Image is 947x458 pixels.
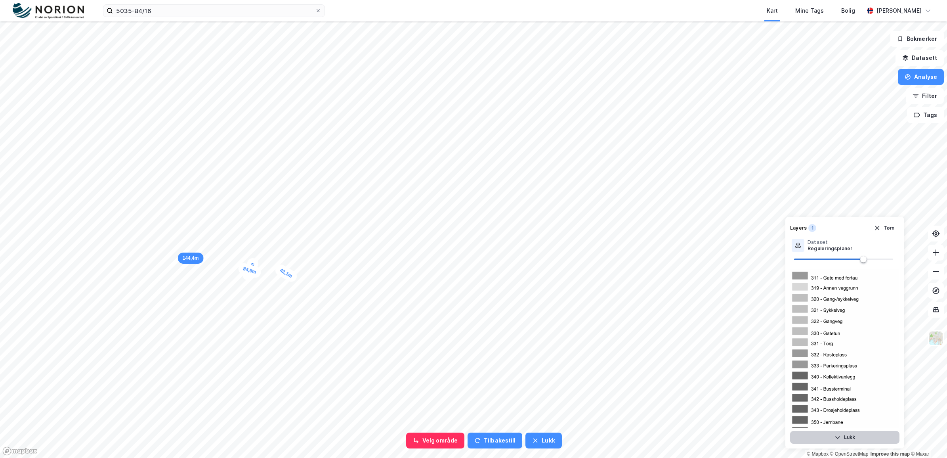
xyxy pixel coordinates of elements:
div: Kart [767,6,778,15]
img: Z [928,331,943,346]
button: Lukk [525,433,561,448]
button: Tilbakestill [468,433,522,448]
div: Map marker [273,263,299,284]
div: Bolig [841,6,855,15]
a: OpenStreetMap [830,451,869,457]
div: Map marker [237,262,262,279]
input: Søk på adresse, matrikkel, gårdeiere, leietakere eller personer [113,5,315,17]
div: [PERSON_NAME] [876,6,922,15]
button: Tags [907,107,944,123]
button: Bokmerker [890,31,944,47]
div: Reguleringsplaner [808,245,852,252]
button: Datasett [895,50,944,66]
div: 1 [808,224,816,232]
div: Dataset [808,239,852,245]
a: Mapbox homepage [2,447,37,456]
div: Mine Tags [795,6,824,15]
div: Map marker [178,253,204,264]
button: Lukk [790,431,899,444]
button: Velg område [406,433,464,448]
button: Filter [906,88,944,104]
div: Layers [790,225,807,231]
img: norion-logo.80e7a08dc31c2e691866.png [13,3,84,19]
a: Improve this map [871,451,910,457]
div: Kontrollprogram for chat [907,420,947,458]
iframe: Chat Widget [907,420,947,458]
a: Mapbox [807,451,829,457]
button: Analyse [898,69,944,85]
button: Tøm [869,222,899,234]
